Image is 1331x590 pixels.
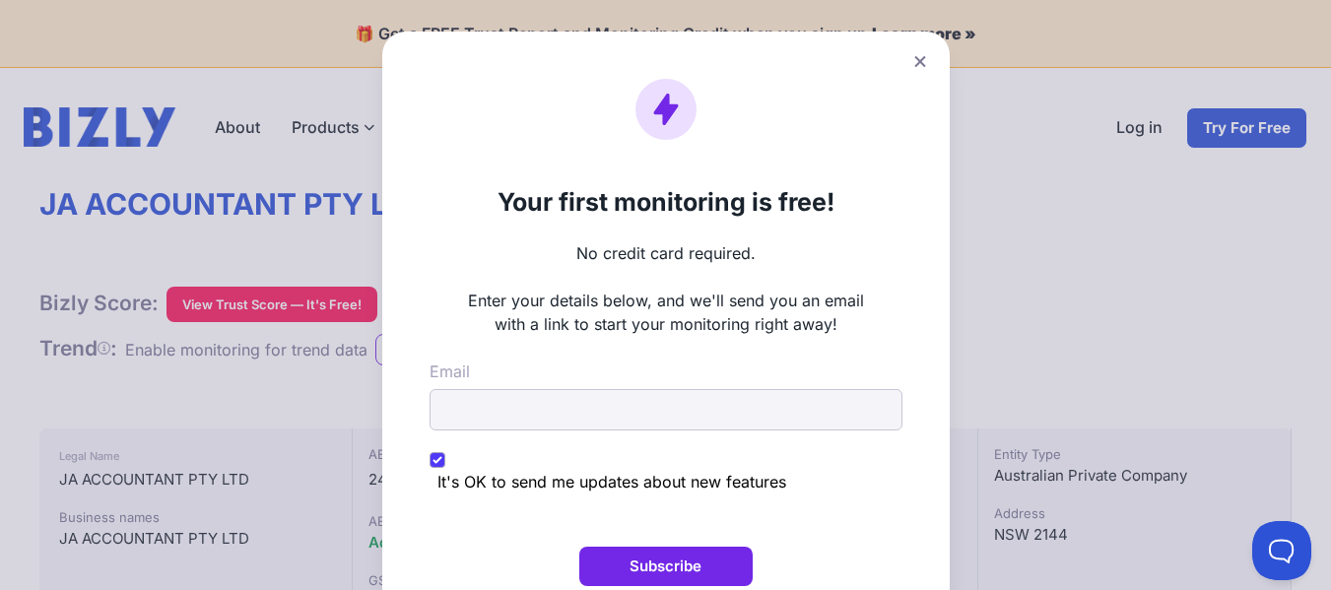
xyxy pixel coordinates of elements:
button: Subscribe [579,547,753,586]
p: Enter your details below, and we'll send you an email with a link to start your monitoring right ... [430,289,902,336]
iframe: Toggle Customer Support [1252,521,1311,580]
label: Email [430,360,470,383]
span: It's OK to send me updates about new features [437,472,786,492]
p: No credit card required. [430,241,902,265]
h2: Your first monitoring is free! [430,187,902,218]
